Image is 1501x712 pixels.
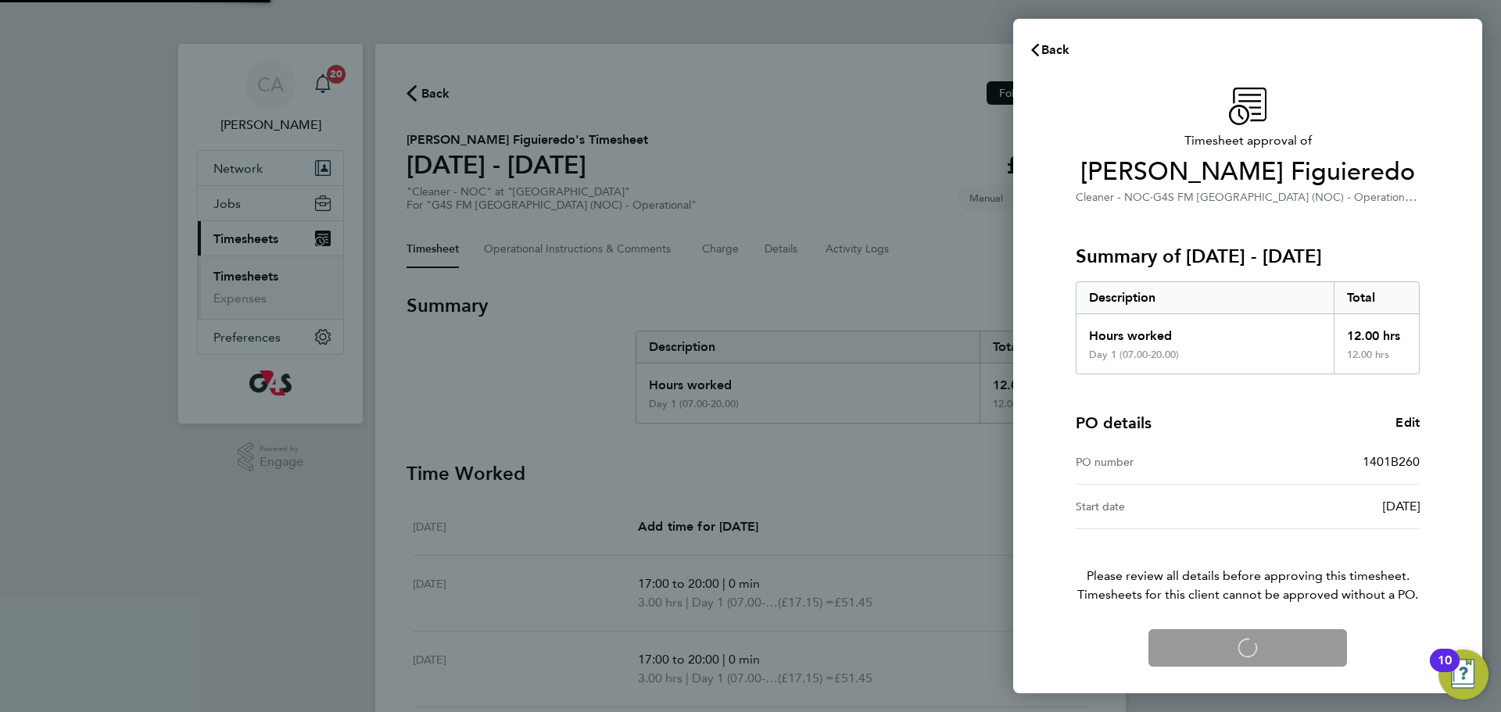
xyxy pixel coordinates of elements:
div: Hours worked [1076,314,1334,349]
div: Total [1334,282,1420,313]
button: Open Resource Center, 10 new notifications [1438,649,1488,699]
h3: Summary of [DATE] - [DATE] [1076,244,1420,269]
span: Cleaner - NOC [1076,191,1150,204]
h4: PO details [1076,412,1152,434]
p: Please review all details before approving this timesheet. [1057,529,1438,604]
span: · [1150,191,1153,204]
div: Summary of 25 - 31 Aug 2025 [1076,281,1420,374]
div: PO number [1076,453,1248,471]
button: Back [1013,34,1086,66]
a: Edit [1395,413,1420,432]
span: Back [1041,42,1070,57]
span: G4S FM [GEOGRAPHIC_DATA] (NOC) - Operational [1153,189,1417,204]
span: 1401B260 [1363,454,1420,469]
span: Timesheet approval of [1076,131,1420,150]
span: Timesheets for this client cannot be approved without a PO. [1057,585,1438,604]
div: Start date [1076,497,1248,516]
div: 12.00 hrs [1334,349,1420,374]
div: 12.00 hrs [1334,314,1420,349]
span: Edit [1395,415,1420,430]
div: Day 1 (07.00-20.00) [1089,349,1179,361]
span: [PERSON_NAME] Figuieredo [1076,156,1420,188]
div: Description [1076,282,1334,313]
div: 10 [1438,660,1452,681]
div: [DATE] [1248,497,1420,516]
